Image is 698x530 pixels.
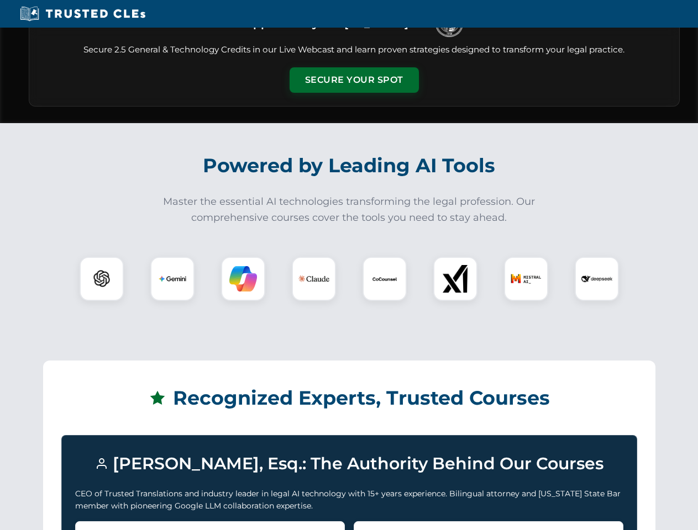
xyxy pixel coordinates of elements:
[575,257,619,301] div: DeepSeek
[75,449,623,479] h3: [PERSON_NAME], Esq.: The Authority Behind Our Courses
[159,265,186,293] img: Gemini Logo
[290,67,419,93] button: Secure Your Spot
[581,263,612,294] img: DeepSeek Logo
[371,265,398,293] img: CoCounsel Logo
[150,257,195,301] div: Gemini
[156,194,543,226] p: Master the essential AI technologies transforming the legal profession. Our comprehensive courses...
[43,44,666,56] p: Secure 2.5 General & Technology Credits in our Live Webcast and learn proven strategies designed ...
[363,257,407,301] div: CoCounsel
[298,263,329,294] img: Claude Logo
[80,257,124,301] div: ChatGPT
[86,263,118,295] img: ChatGPT Logo
[442,265,469,293] img: xAI Logo
[504,257,548,301] div: Mistral AI
[433,257,477,301] div: xAI
[229,265,257,293] img: Copilot Logo
[17,6,149,22] img: Trusted CLEs
[292,257,336,301] div: Claude
[61,379,637,417] h2: Recognized Experts, Trusted Courses
[221,257,265,301] div: Copilot
[75,487,623,512] p: CEO of Trusted Translations and industry leader in legal AI technology with 15+ years experience....
[511,263,542,294] img: Mistral AI Logo
[43,146,655,185] h2: Powered by Leading AI Tools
